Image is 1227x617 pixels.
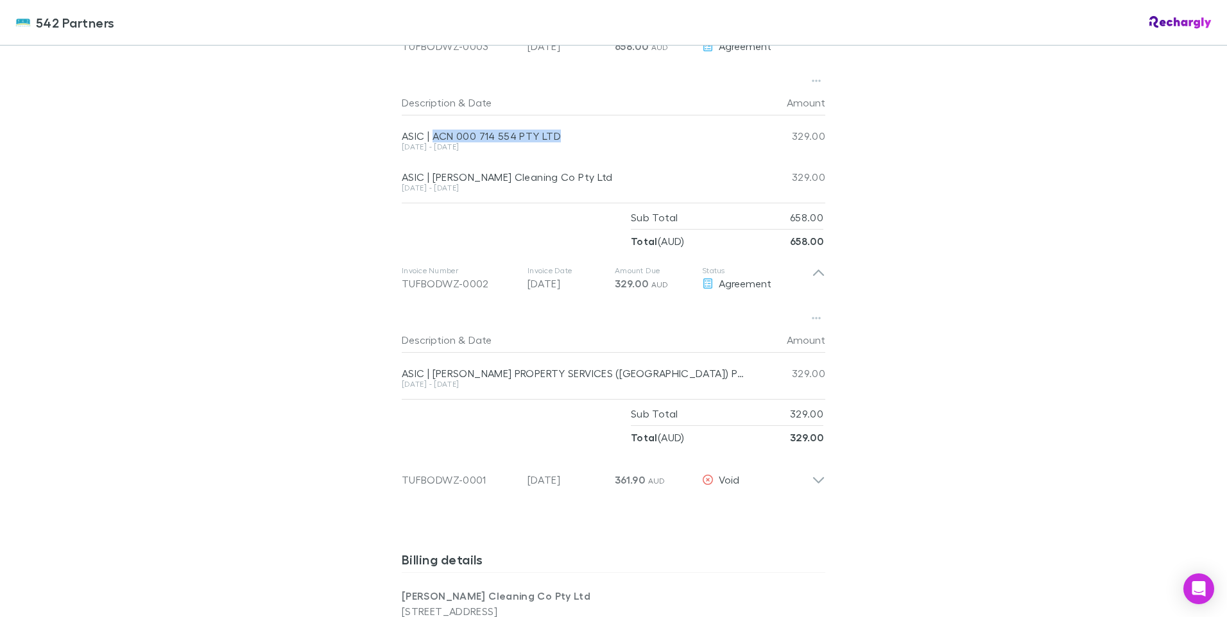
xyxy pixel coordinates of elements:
h3: Billing details [402,552,825,572]
p: [DATE] [528,472,605,487]
p: ( AUD ) [631,230,685,253]
div: Invoice NumberTUFBODWZ-0002Invoice Date[DATE]Amount Due329.00 AUDStatusAgreement [391,253,836,304]
span: 361.90 [615,473,645,486]
div: 329.00 [748,115,825,156]
span: AUD [651,42,669,52]
span: Void [719,473,739,486]
span: 329.00 [615,277,648,290]
p: 329.00 [790,402,823,425]
span: 542 Partners [36,13,115,32]
div: [DATE] - [DATE] [402,143,748,151]
button: Description [402,90,456,115]
img: 542 Partners's Logo [15,15,31,30]
div: TUFBODWZ-0002 [402,276,517,291]
div: [DATE] - [DATE] [402,184,748,192]
strong: Total [631,235,658,248]
div: [DATE] - [DATE] [402,380,748,388]
p: ( AUD ) [631,426,685,449]
div: 329.00 [748,353,825,394]
div: & [402,90,743,115]
strong: 329.00 [790,431,823,444]
button: Date [468,327,492,353]
div: Open Intercom Messenger [1183,573,1214,604]
p: [DATE] [528,276,605,291]
div: & [402,327,743,353]
p: [PERSON_NAME] Cleaning Co Pty Ltd [402,588,613,604]
div: ASIC | [PERSON_NAME] Cleaning Co Pty Ltd [402,171,748,183]
p: Sub Total [631,206,678,229]
strong: 658.00 [790,235,823,248]
div: TUFBODWZ-0001[DATE]361.90 AUDVoid [391,449,836,500]
button: Description [402,327,456,353]
p: Invoice Date [528,266,605,276]
div: ASIC | [PERSON_NAME] PROPERTY SERVICES ([GEOGRAPHIC_DATA]) PTY LIMITED [402,367,748,380]
span: AUD [648,476,665,486]
p: 658.00 [790,206,823,229]
span: AUD [651,280,669,289]
p: Sub Total [631,402,678,425]
div: 329.00 [748,156,825,198]
span: 658.00 [615,40,648,53]
span: Agreement [719,40,771,52]
p: [DATE] [528,38,605,54]
img: Rechargly Logo [1149,16,1212,29]
div: ASIC | ACN 000 714 554 PTY LTD [402,130,748,142]
div: TUFBODWZ-0003 [402,38,517,54]
button: Date [468,90,492,115]
p: Amount Due [615,266,692,276]
div: TUFBODWZ-0001 [402,472,517,487]
strong: Total [631,431,658,444]
p: Status [702,266,812,276]
span: Agreement [719,277,771,289]
p: Invoice Number [402,266,517,276]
